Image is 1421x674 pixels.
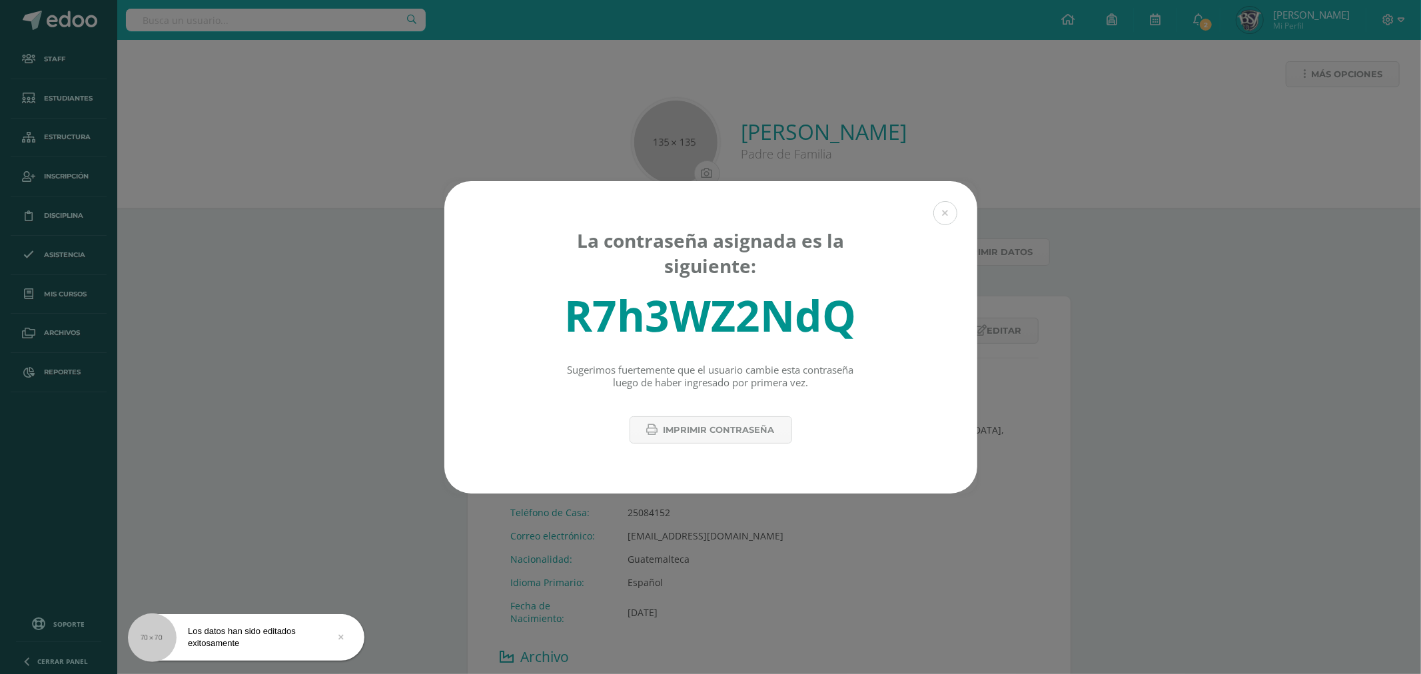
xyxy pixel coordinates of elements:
[933,201,957,225] button: Close (Esc)
[563,364,858,390] p: Sugerimos fuertemente que el usuario cambie esta contraseña luego de haber ingresado por primera ...
[563,228,858,278] div: La contraseña asignada es la siguiente:
[664,418,775,442] span: Imprimir contraseña
[630,416,792,444] button: Imprimir contraseña
[128,625,364,649] div: Los datos han sido editados exitosamente
[565,286,857,344] div: R7h3WZ2NdQ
